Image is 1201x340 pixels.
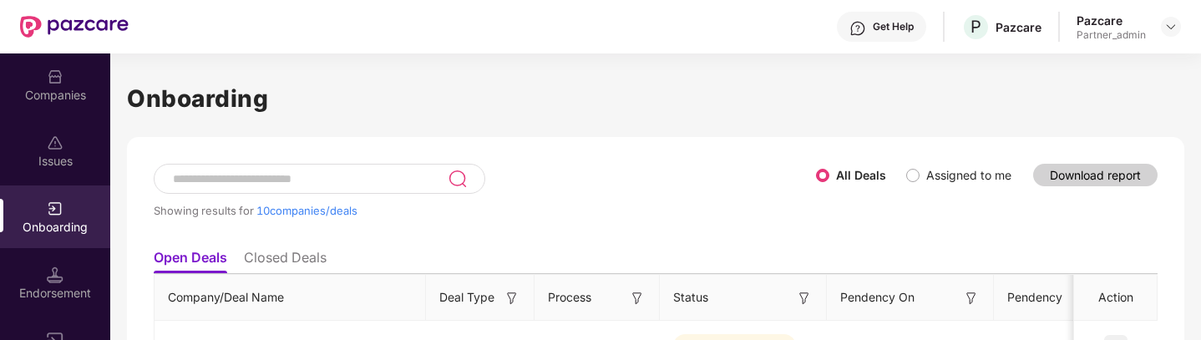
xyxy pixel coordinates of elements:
li: Closed Deals [244,249,327,273]
img: svg+xml;base64,PHN2ZyB3aWR0aD0iMTYiIGhlaWdodD0iMTYiIHZpZXdCb3g9IjAgMCAxNiAxNiIgZmlsbD0ibm9uZSIgeG... [963,290,980,307]
label: All Deals [836,168,886,182]
th: Company/Deal Name [155,275,426,321]
img: svg+xml;base64,PHN2ZyB3aWR0aD0iMTYiIGhlaWdodD0iMTYiIHZpZXdCb3g9IjAgMCAxNiAxNiIgZmlsbD0ibm9uZSIgeG... [504,290,520,307]
div: Pazcare [996,19,1041,35]
img: New Pazcare Logo [20,16,129,38]
img: svg+xml;base64,PHN2ZyB3aWR0aD0iMjQiIGhlaWdodD0iMjUiIHZpZXdCb3g9IjAgMCAyNCAyNSIgZmlsbD0ibm9uZSIgeG... [448,169,467,189]
div: Showing results for [154,204,816,217]
span: 10 companies/deals [256,204,357,217]
div: Pazcare [1077,13,1146,28]
img: svg+xml;base64,PHN2ZyBpZD0iSGVscC0zMngzMiIgeG1sbnM9Imh0dHA6Ly93d3cudzMub3JnLzIwMDAvc3ZnIiB3aWR0aD... [849,20,866,37]
span: Pendency On [840,288,915,307]
button: Download report [1033,164,1158,186]
span: Process [548,288,591,307]
span: Deal Type [439,288,494,307]
img: svg+xml;base64,PHN2ZyBpZD0iRHJvcGRvd24tMzJ4MzIiIHhtbG5zPSJodHRwOi8vd3d3LnczLm9yZy8yMDAwL3N2ZyIgd2... [1164,20,1178,33]
span: Pendency [1007,288,1092,307]
div: Get Help [873,20,914,33]
span: Status [673,288,708,307]
span: P [970,17,981,37]
th: Pendency [994,275,1119,321]
img: svg+xml;base64,PHN2ZyB3aWR0aD0iMTYiIGhlaWdodD0iMTYiIHZpZXdCb3g9IjAgMCAxNiAxNiIgZmlsbD0ibm9uZSIgeG... [629,290,646,307]
img: svg+xml;base64,PHN2ZyB3aWR0aD0iMTYiIGhlaWdodD0iMTYiIHZpZXdCb3g9IjAgMCAxNiAxNiIgZmlsbD0ibm9uZSIgeG... [796,290,813,307]
img: svg+xml;base64,PHN2ZyBpZD0iQ29tcGFuaWVzIiB4bWxucz0iaHR0cDovL3d3dy53My5vcmcvMjAwMC9zdmciIHdpZHRoPS... [47,69,63,85]
label: Assigned to me [926,168,1011,182]
div: Partner_admin [1077,28,1146,42]
th: Action [1074,275,1158,321]
img: svg+xml;base64,PHN2ZyBpZD0iSXNzdWVzX2Rpc2FibGVkIiB4bWxucz0iaHR0cDovL3d3dy53My5vcmcvMjAwMC9zdmciIH... [47,134,63,151]
img: svg+xml;base64,PHN2ZyB3aWR0aD0iMTQuNSIgaGVpZ2h0PSIxNC41IiB2aWV3Qm94PSIwIDAgMTYgMTYiIGZpbGw9Im5vbm... [47,266,63,283]
h1: Onboarding [127,80,1184,117]
li: Open Deals [154,249,227,273]
img: svg+xml;base64,PHN2ZyB3aWR0aD0iMjAiIGhlaWdodD0iMjAiIHZpZXdCb3g9IjAgMCAyMCAyMCIgZmlsbD0ibm9uZSIgeG... [47,200,63,217]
